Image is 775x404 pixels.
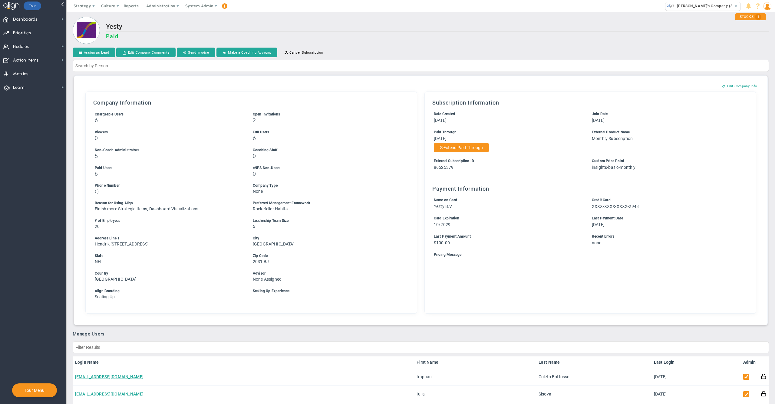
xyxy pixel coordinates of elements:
div: Reason for Using Align [95,200,242,206]
span: Full Users [253,130,269,134]
a: First Name [417,360,533,365]
div: Name on Card [434,197,581,203]
a: Admin [743,360,756,365]
span: [PERSON_NAME]'s Company (Sandbox) [674,2,747,10]
div: Recent Errors [592,234,739,239]
span: [GEOGRAPHIC_DATA] [253,242,295,246]
span: Hendrik [STREET_ADDRESS] [95,242,149,246]
div: # of Employees [95,218,242,224]
input: Search by Person... [73,60,769,72]
a: Last Name [539,360,649,365]
td: Coleto Bottosso [536,368,651,386]
span: Paid Users [95,166,113,170]
a: Login Name [75,360,412,365]
h3: 0 [253,171,400,177]
button: Tour Menu [23,388,46,393]
h3: Paid [106,33,769,39]
span: Coaching Staff [253,148,277,152]
span: Yesty B.V. [434,204,453,209]
span: [GEOGRAPHIC_DATA] [95,277,137,282]
div: Address Line 1 [95,235,242,241]
input: Filter Results [73,341,769,353]
span: select [732,2,740,11]
a: [EMAIL_ADDRESS][DOMAIN_NAME] [75,392,143,396]
div: Preferred Management Framework [253,200,400,206]
button: Reset Password [761,390,767,397]
span: Huddles [13,40,29,53]
div: Leadership Team Size [253,218,400,224]
div: Paid Through [434,129,581,135]
div: Date Created [434,111,581,117]
h3: 0 [253,153,400,159]
span: [DATE] [592,118,605,123]
div: Align Branding [95,288,242,294]
h3: 6 [95,171,242,177]
div: Pricing Message [434,252,739,258]
h3: 2 [253,117,400,123]
td: Sisova [536,386,651,403]
div: Last Payment Amount [434,234,581,239]
span: 10/2029 [434,222,450,227]
span: Learn [13,81,25,94]
img: 33318.Company.photo [667,2,674,10]
span: None Assigned [253,277,282,282]
span: 5 [253,224,255,229]
div: Last Payment Date [592,215,739,221]
span: Priorities [13,27,31,39]
div: Scaling Up Experience [253,288,400,294]
div: Credit Card [592,197,739,203]
span: Action Items [13,54,39,67]
td: [DATE] [651,386,685,403]
div: City [253,235,400,241]
span: Viewers [95,130,108,134]
span: [DATE] [434,136,447,141]
div: Advisor [253,271,400,276]
button: Cancel Subscription [279,48,329,57]
span: 2031 BJ [253,259,269,264]
span: 1 [755,14,761,20]
a: Last Login [654,360,682,365]
div: Phone Number [95,183,242,189]
img: Loading... [73,17,100,44]
div: State [95,253,242,259]
span: insights-basic-monthly [592,165,636,170]
h3: Payment Information [432,185,748,192]
div: Zip Code [253,253,400,259]
span: Scaling Up [95,294,115,299]
span: Dashboards [13,13,38,26]
h3: 0 [95,135,242,141]
span: 20 [95,224,100,229]
span: Monthly Subscription [592,136,633,141]
img: 48978.Person.photo [763,2,771,10]
h3: 5 [95,153,242,159]
h3: 6 [95,117,242,123]
span: Culture [101,4,115,8]
span: Finish more Strategic Items, Dashboard Visualizations [95,206,198,211]
td: Irapuan [414,368,536,386]
td: Iulia [414,386,536,403]
span: Open Invitations [253,112,280,116]
div: Country [95,271,242,276]
h2: Yesty [106,23,769,32]
span: none [592,240,602,245]
button: Assign as Lead [73,48,115,57]
button: Reset Password [761,373,767,379]
span: Administration [146,4,175,8]
span: Strategy [74,4,91,8]
span: eNPS Non-Users [253,166,280,170]
span: ( [95,189,96,194]
div: Custom Price Point [592,158,739,164]
span: Non-Coach Administrators [95,148,139,152]
div: Card Expiration [434,215,581,221]
span: [DATE] [592,222,605,227]
span: Metrics [13,68,28,80]
div: External Product Name [592,129,739,135]
span: XXXX-XXXX-XXXX-2948 [592,204,639,209]
td: [DATE] [651,368,685,386]
button: Edit Company Info [715,81,763,91]
a: [EMAIL_ADDRESS][DOMAIN_NAME] [75,374,143,379]
button: Send Invoice [177,48,215,57]
div: Company Type [253,183,400,189]
span: Rockefeller Habits [253,206,288,211]
h3: Manage Users [73,331,769,337]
